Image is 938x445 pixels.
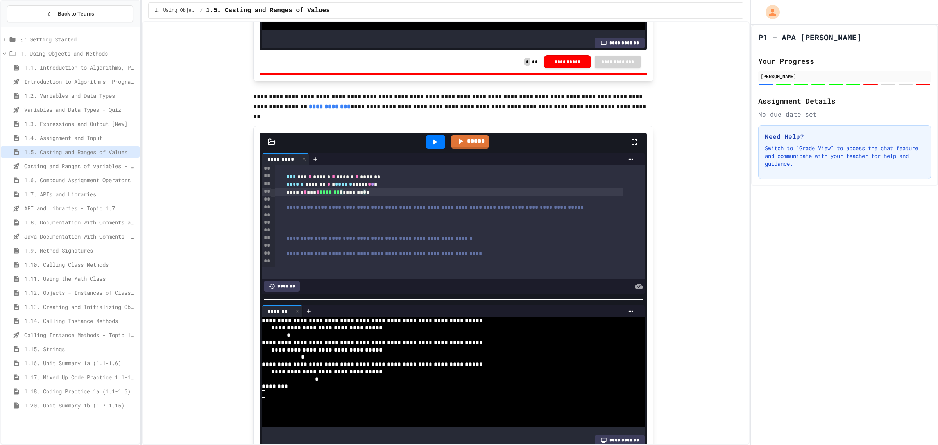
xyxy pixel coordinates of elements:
[24,106,136,114] span: Variables and Data Types - Quiz
[24,345,136,353] span: 1.15. Strings
[758,56,931,66] h2: Your Progress
[7,5,133,22] button: Back to Teams
[24,317,136,325] span: 1.14. Calling Instance Methods
[20,49,136,57] span: 1. Using Objects and Methods
[757,3,782,21] div: My Account
[24,331,136,339] span: Calling Instance Methods - Topic 1.14
[24,63,136,72] span: 1.1. Introduction to Algorithms, Programming, and Compilers
[200,7,203,14] span: /
[24,134,136,142] span: 1.4. Assignment and Input
[24,359,136,367] span: 1.16. Unit Summary 1a (1.1-1.6)
[24,387,136,395] span: 1.18. Coding Practice 1a (1.1-1.6)
[58,10,94,18] span: Back to Teams
[24,232,136,240] span: Java Documentation with Comments - Topic 1.8
[24,162,136,170] span: Casting and Ranges of variables - Quiz
[758,95,931,106] h2: Assignment Details
[24,303,136,311] span: 1.13. Creating and Initializing Objects: Constructors
[155,7,197,14] span: 1. Using Objects and Methods
[24,373,136,381] span: 1.17. Mixed Up Code Practice 1.1-1.6
[761,73,929,80] div: [PERSON_NAME]
[20,35,136,43] span: 0: Getting Started
[24,77,136,86] span: Introduction to Algorithms, Programming, and Compilers
[24,260,136,269] span: 1.10. Calling Class Methods
[24,120,136,128] span: 1.3. Expressions and Output [New]
[24,218,136,226] span: 1.8. Documentation with Comments and Preconditions
[206,6,330,15] span: 1.5. Casting and Ranges of Values
[24,176,136,184] span: 1.6. Compound Assignment Operators
[24,246,136,255] span: 1.9. Method Signatures
[765,132,924,141] h3: Need Help?
[24,401,136,409] span: 1.20. Unit Summary 1b (1.7-1.15)
[24,204,136,212] span: API and Libraries - Topic 1.7
[758,32,861,43] h1: P1 - APA [PERSON_NAME]
[24,148,136,156] span: 1.5. Casting and Ranges of Values
[24,92,136,100] span: 1.2. Variables and Data Types
[24,190,136,198] span: 1.7. APIs and Libraries
[24,275,136,283] span: 1.11. Using the Math Class
[24,289,136,297] span: 1.12. Objects - Instances of Classes
[765,144,924,168] p: Switch to "Grade View" to access the chat feature and communicate with your teacher for help and ...
[758,109,931,119] div: No due date set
